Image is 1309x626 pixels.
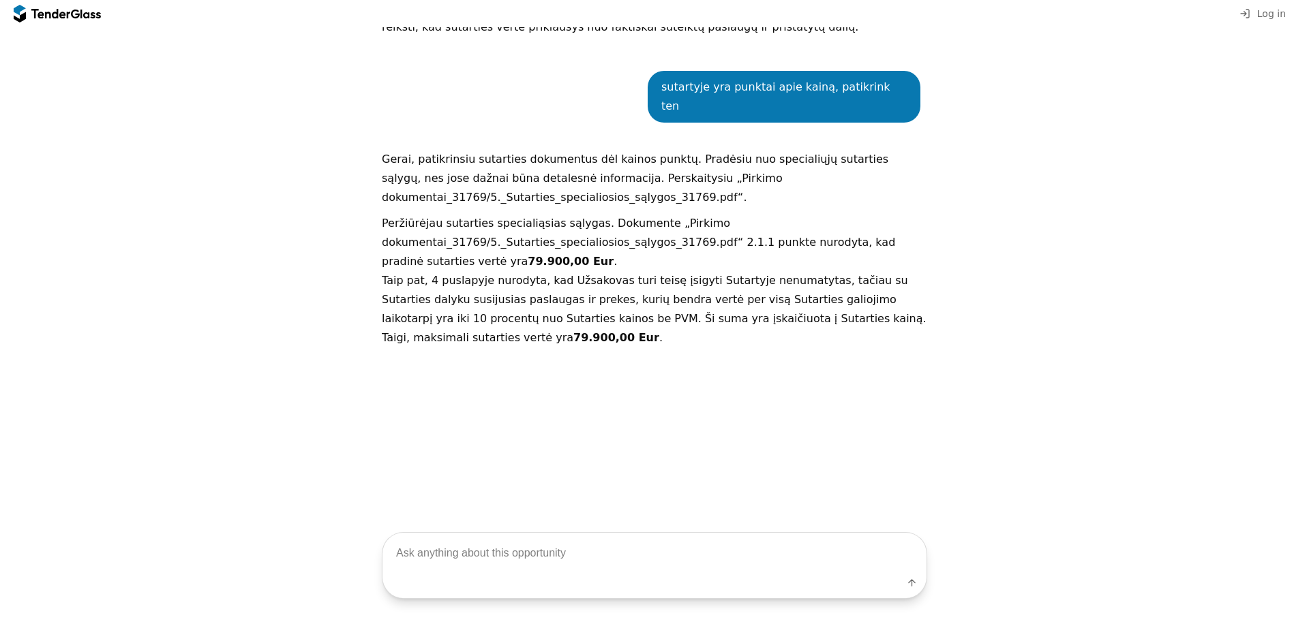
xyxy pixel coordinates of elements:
p: Peržiūrėjau sutarties specialiąsias sąlygas. Dokumente „Pirkimo dokumentai_31769/5._Sutarties_spe... [382,214,927,271]
p: Taigi, maksimali sutarties vertė yra . [382,328,927,347]
strong: 79.900,00 Eur [573,331,659,344]
div: sutartyje yra punktai apie kainą, patikrink ten [661,78,907,116]
p: Taip pat, 4 puslapyje nurodyta, kad Užsakovas turi teisę įsigyti Sutartyje nenumatytas, tačiau su... [382,271,927,328]
strong: 79.900,00 Eur [528,255,614,268]
button: Log in [1235,5,1290,22]
p: Gerai, patikrinsiu sutarties dokumentus dėl kainos punktų. Pradėsiu nuo specialiųjų sutarties sąl... [382,150,927,207]
span: Log in [1257,8,1286,19]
